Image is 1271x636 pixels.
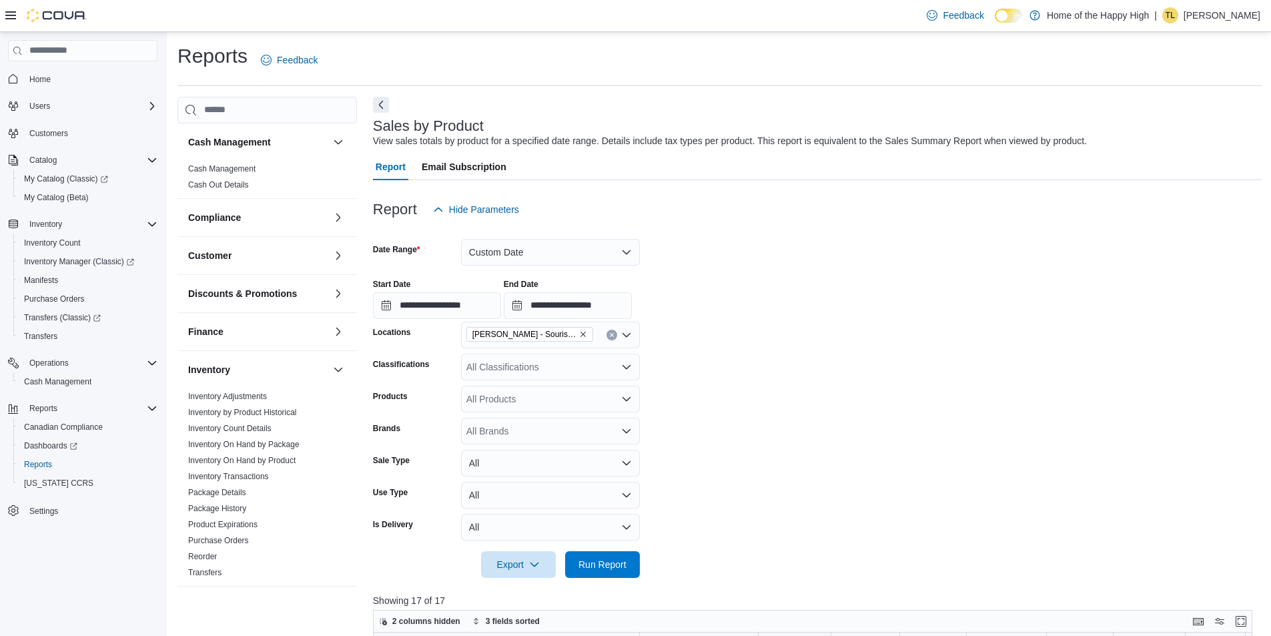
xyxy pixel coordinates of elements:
button: Inventory [330,362,346,378]
span: Transfers [188,567,222,578]
input: Dark Mode [995,9,1023,23]
button: Remove Estevan - Souris Avenue - Fire & Flower from selection in this group [579,330,587,338]
a: Feedback [921,2,989,29]
span: Inventory by Product Historical [188,407,297,418]
button: Next [373,97,389,113]
span: Purchase Orders [188,535,249,546]
button: Open list of options [621,362,632,372]
span: Catalog [29,155,57,166]
a: Cash Management [188,164,256,174]
span: Cash Out Details [188,180,249,190]
span: Inventory Manager (Classic) [19,254,157,270]
div: View sales totals by product for a specified date range. Details include tax types per product. T... [373,134,1087,148]
label: End Date [504,279,538,290]
span: Users [24,98,157,114]
span: Reports [24,459,52,470]
button: Compliance [188,211,328,224]
button: Cash Management [330,134,346,150]
button: Finance [188,325,328,338]
span: Package Details [188,487,246,498]
h3: Loyalty [188,599,221,612]
span: Inventory Count [19,235,157,251]
label: Date Range [373,244,420,255]
span: My Catalog (Beta) [19,190,157,206]
span: Estevan - Souris Avenue - Fire & Flower [466,327,593,342]
span: 2 columns hidden [392,616,460,627]
button: Cash Management [13,372,163,391]
button: Reports [3,399,163,418]
a: Cash Management [19,374,97,390]
button: Cash Management [188,135,328,149]
label: Start Date [373,279,411,290]
button: 3 fields sorted [467,613,545,629]
a: Cash Out Details [188,180,249,190]
button: Discounts & Promotions [188,287,328,300]
label: Products [373,391,408,402]
a: Settings [24,503,63,519]
a: Inventory Adjustments [188,392,267,401]
button: Catalog [3,151,163,170]
span: Home [24,71,157,87]
span: Settings [29,506,58,517]
button: Home [3,69,163,89]
button: Inventory [188,363,328,376]
span: Feedback [943,9,983,22]
button: Inventory [3,215,163,234]
a: Inventory Manager (Classic) [13,252,163,271]
button: Loyalty [330,597,346,613]
h1: Reports [177,43,248,69]
button: All [461,514,640,541]
span: My Catalog (Classic) [24,174,108,184]
p: | [1154,7,1157,23]
a: Home [24,71,56,87]
a: Inventory On Hand by Package [188,440,300,449]
button: Settings [3,501,163,520]
p: Showing 17 of 17 [373,594,1262,607]
span: Email Subscription [422,153,506,180]
a: Reports [19,456,57,472]
button: Reports [24,400,63,416]
span: Operations [24,355,157,371]
span: My Catalog (Beta) [24,192,89,203]
span: Settings [24,502,157,519]
input: Press the down key to open a popover containing a calendar. [504,292,632,319]
button: [US_STATE] CCRS [13,474,163,493]
a: Manifests [19,272,63,288]
span: My Catalog (Classic) [19,171,157,187]
button: Loyalty [188,599,328,612]
span: Customers [24,125,157,141]
a: My Catalog (Classic) [19,171,113,187]
span: Canadian Compliance [24,422,103,432]
span: Package History [188,503,246,514]
span: Product Expirations [188,519,258,530]
button: Export [481,551,556,578]
button: Reports [13,455,163,474]
button: Transfers [13,327,163,346]
h3: Compliance [188,211,241,224]
p: Home of the Happy High [1047,7,1149,23]
span: Hide Parameters [449,203,519,216]
button: My Catalog (Beta) [13,188,163,207]
a: Inventory Count [19,235,86,251]
a: Transfers (Classic) [19,310,106,326]
a: Transfers (Classic) [13,308,163,327]
a: Product Expirations [188,520,258,529]
label: Classifications [373,359,430,370]
h3: Inventory [188,363,230,376]
a: Inventory Manager (Classic) [19,254,139,270]
span: Inventory Count Details [188,423,272,434]
a: Inventory Count Details [188,424,272,433]
span: Cash Management [19,374,157,390]
button: Keyboard shortcuts [1190,613,1206,629]
span: TL [1166,7,1175,23]
input: Press the down key to open a popover containing a calendar. [373,292,501,319]
button: Compliance [330,210,346,226]
span: Reports [19,456,157,472]
span: Users [29,101,50,111]
button: Open list of options [621,394,632,404]
button: Clear input [606,330,617,340]
button: Open list of options [621,426,632,436]
a: Feedback [256,47,323,73]
button: Enter fullscreen [1233,613,1249,629]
